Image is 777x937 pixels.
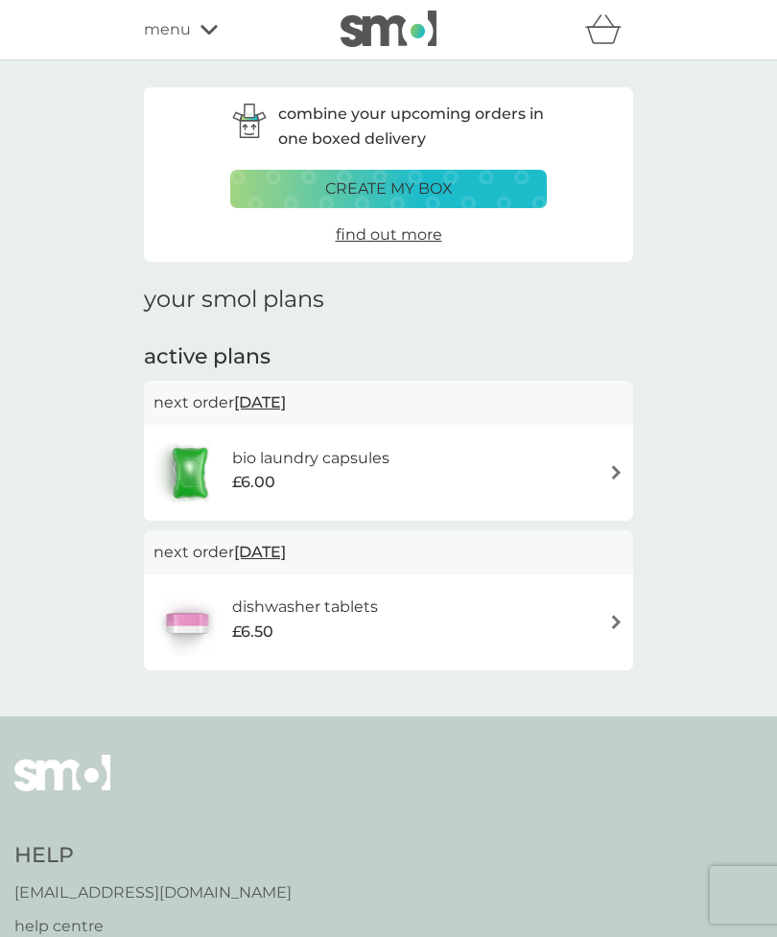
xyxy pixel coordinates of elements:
[585,11,633,49] div: basket
[336,225,442,244] span: find out more
[278,102,547,151] p: combine your upcoming orders in one boxed delivery
[153,589,221,656] img: dishwasher tablets
[153,390,624,415] p: next order
[234,533,286,571] span: [DATE]
[153,540,624,565] p: next order
[336,223,442,247] a: find out more
[325,176,453,201] p: create my box
[153,439,226,506] img: bio laundry capsules
[14,880,292,905] a: [EMAIL_ADDRESS][DOMAIN_NAME]
[609,465,624,480] img: arrow right
[341,11,436,47] img: smol
[14,755,110,820] img: smol
[234,384,286,421] span: [DATE]
[232,470,275,495] span: £6.00
[232,446,389,471] h6: bio laundry capsules
[609,615,624,629] img: arrow right
[144,286,633,314] h1: your smol plans
[144,342,633,372] h2: active plans
[14,841,292,871] h4: Help
[232,620,273,644] span: £6.50
[144,17,191,42] span: menu
[232,595,378,620] h6: dishwasher tablets
[230,170,547,208] button: create my box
